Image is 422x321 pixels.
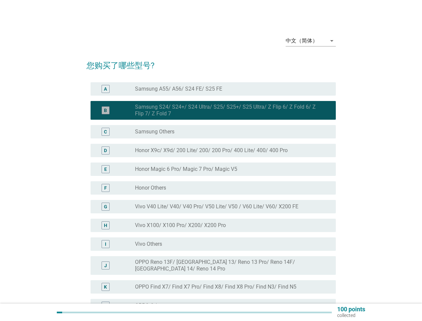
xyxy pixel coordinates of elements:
[135,147,288,154] label: Honor X9c/ X9d/ 200 Lite/ 200/ 200 Pro/ 400 Lite/ 400/ 400 Pro
[135,241,162,247] label: Vivo Others
[104,86,107,93] div: A
[104,166,107,173] div: E
[135,166,237,173] label: Honor Magic 6 Pro/ Magic 7 Pro/ Magic V5
[104,302,107,309] div: L
[87,53,336,72] h2: 您购买了哪些型号?
[105,241,106,248] div: I
[328,37,336,45] i: arrow_drop_down
[104,284,107,291] div: K
[135,284,296,290] label: OPPO Find X7/ Find X7 Pro/ Find X8/ Find X8 Pro/ Find N3/ Find N5
[135,302,166,309] label: OPPO Others
[104,222,107,229] div: H
[104,147,107,154] div: D
[135,104,325,117] label: Samsung S24/ S24+/ S24 Ultra/ S25/ S25+/ S25 Ultra/ Z Flip 6/ Z Fold 6/ Z Flip 7/ Z Fold 7
[104,107,107,114] div: B
[135,185,166,191] label: Honor Others
[104,262,107,269] div: J
[135,222,226,229] label: Vivo X100/ X100 Pro/ X200/ X200 Pro
[337,312,365,318] p: collected
[104,185,107,192] div: F
[135,86,222,92] label: Samsung A55/ A56/ S24 FE/ S25 FE
[135,203,298,210] label: Vivo V40 Lite/ V40/ V40 Pro/ V50 Lite/ V50 / V60 Lite/ V60/ X200 FE
[135,128,174,135] label: Samsung Others
[337,306,365,312] p: 100 points
[104,203,107,210] div: G
[286,38,318,44] div: 中文（简体）
[135,259,325,272] label: OPPO Reno 13F/ [GEOGRAPHIC_DATA] 13/ Reno 13 Pro/ Reno 14F/ [GEOGRAPHIC_DATA] 14/ Reno 14 Pro
[104,128,107,135] div: C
